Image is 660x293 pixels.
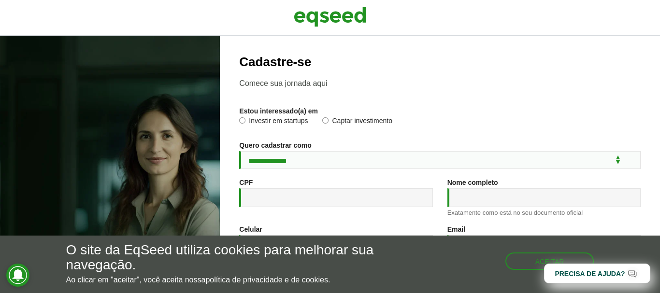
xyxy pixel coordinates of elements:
[322,117,392,127] label: Captar investimento
[205,276,328,284] a: política de privacidade e de cookies
[239,117,308,127] label: Investir em startups
[447,226,465,233] label: Email
[239,142,311,149] label: Quero cadastrar como
[239,226,262,233] label: Celular
[447,179,498,186] label: Nome completo
[66,243,383,273] h5: O site da EqSeed utiliza cookies para melhorar sua navegação.
[239,79,641,88] p: Comece sua jornada aqui
[322,117,329,124] input: Captar investimento
[447,209,641,216] div: Exatamente como está no seu documento oficial
[66,275,383,284] p: Ao clicar em "aceitar", você aceita nossa .
[239,55,641,69] h2: Cadastre-se
[294,5,366,29] img: EqSeed Logo
[239,108,318,114] label: Estou interessado(a) em
[239,179,253,186] label: CPF
[239,117,245,124] input: Investir em startups
[505,252,594,270] button: Aceitar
